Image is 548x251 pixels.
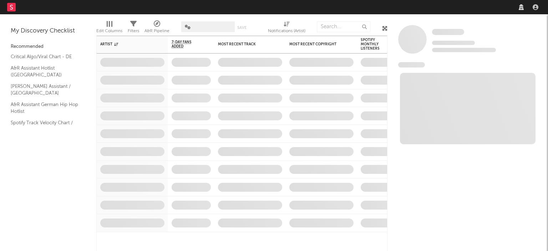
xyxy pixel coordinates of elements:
a: Critical Algo/Viral Chart - DE [11,53,78,61]
a: [PERSON_NAME] Assistant / [GEOGRAPHIC_DATA] [11,82,78,97]
button: Save [237,26,247,30]
div: Filters [128,27,139,35]
a: A&R Assistant German Hip Hop Hotlist [11,101,78,115]
a: A&R Assistant Hotlist ([GEOGRAPHIC_DATA]) [11,64,78,79]
span: 7-Day Fans Added [172,40,200,49]
a: Some Artist [432,29,464,36]
div: Edit Columns [96,18,122,39]
div: Recommended [11,42,86,51]
div: Filters [128,18,139,39]
a: Spotify Track Velocity Chart / DE [11,119,78,134]
div: A&R Pipeline [144,18,169,39]
div: Notifications (Artist) [268,18,305,39]
span: Tracking Since: [DATE] [432,41,475,45]
div: Artist [100,42,154,46]
div: A&R Pipeline [144,27,169,35]
div: Edit Columns [96,27,122,35]
span: Some Artist [432,29,464,35]
div: Most Recent Track [218,42,272,46]
input: Search... [317,21,370,32]
span: News Feed [398,62,425,67]
div: My Discovery Checklist [11,27,86,35]
div: Notifications (Artist) [268,27,305,35]
div: Most Recent Copyright [289,42,343,46]
span: 0 fans last week [432,48,496,52]
div: Spotify Monthly Listeners [361,38,386,51]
